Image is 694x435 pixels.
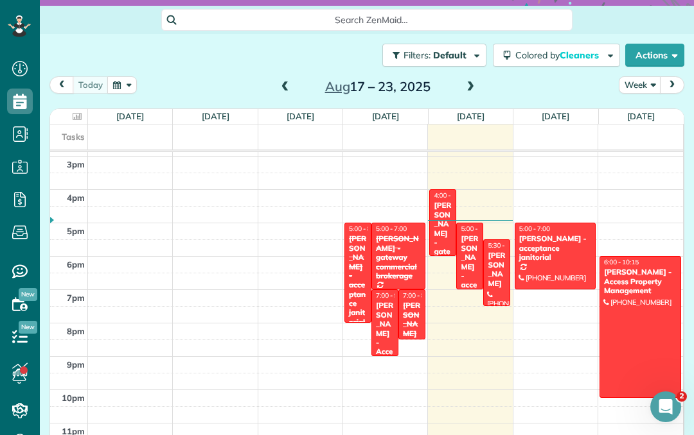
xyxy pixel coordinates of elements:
a: [DATE] [116,111,144,121]
a: Filters: Default [376,44,486,67]
button: today [73,76,109,94]
span: Colored by [515,49,603,61]
span: New [19,321,37,334]
button: prev [49,76,74,94]
span: Tasks [62,132,85,142]
a: [DATE] [372,111,400,121]
button: Filters: Default [382,44,486,67]
iframe: Intercom live chat [650,391,681,422]
span: 8pm [67,326,85,336]
div: [PERSON_NAME] - Access Property Management [603,268,677,295]
span: 5:00 - 7:00 [519,225,550,233]
div: [PERSON_NAME] - acceptance janitorial [460,234,479,327]
div: [PERSON_NAME] - gateway commercial brokerage [375,234,422,280]
h2: 17 – 23, 2025 [298,80,458,94]
a: [DATE] [287,111,314,121]
a: [DATE] [542,111,569,121]
span: 9pm [67,359,85,370]
div: [PERSON_NAME] - gateway commercial brokerage [433,201,452,321]
span: 6pm [67,259,85,269]
span: 4pm [67,192,85,203]
span: 2 [677,391,687,402]
a: [DATE] [627,111,655,121]
span: Cleaners [560,49,601,61]
div: [PERSON_NAME] - acceptance janitorial [348,234,368,327]
span: 6:00 - 10:15 [604,258,639,266]
span: Default [433,49,467,61]
span: 7:00 - 8:30 [403,291,434,300]
span: Filters: [404,49,431,61]
span: Aug [325,78,350,94]
div: [PERSON_NAME] [487,251,506,288]
button: next [660,76,684,94]
a: [DATE] [202,111,229,121]
a: [DATE] [457,111,485,121]
button: Colored byCleaners [493,44,620,67]
span: 5:00 - 8:00 [349,225,380,233]
div: [PERSON_NAME] - Access Property Management [375,301,395,421]
span: 7pm [67,293,85,303]
span: 4:00 - 6:00 [434,191,465,200]
div: [PERSON_NAME] - acceptance janitorial [519,234,592,262]
span: 5pm [67,226,85,236]
span: 3pm [67,159,85,169]
span: 5:30 - 7:30 [488,241,519,250]
span: 5:00 - 7:00 [376,225,407,233]
span: 10pm [62,393,85,403]
span: New [19,288,37,301]
button: Week [619,76,661,94]
button: Actions [625,44,684,67]
span: 5:00 - 7:00 [461,225,492,233]
span: 7:00 - 9:00 [376,291,407,300]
